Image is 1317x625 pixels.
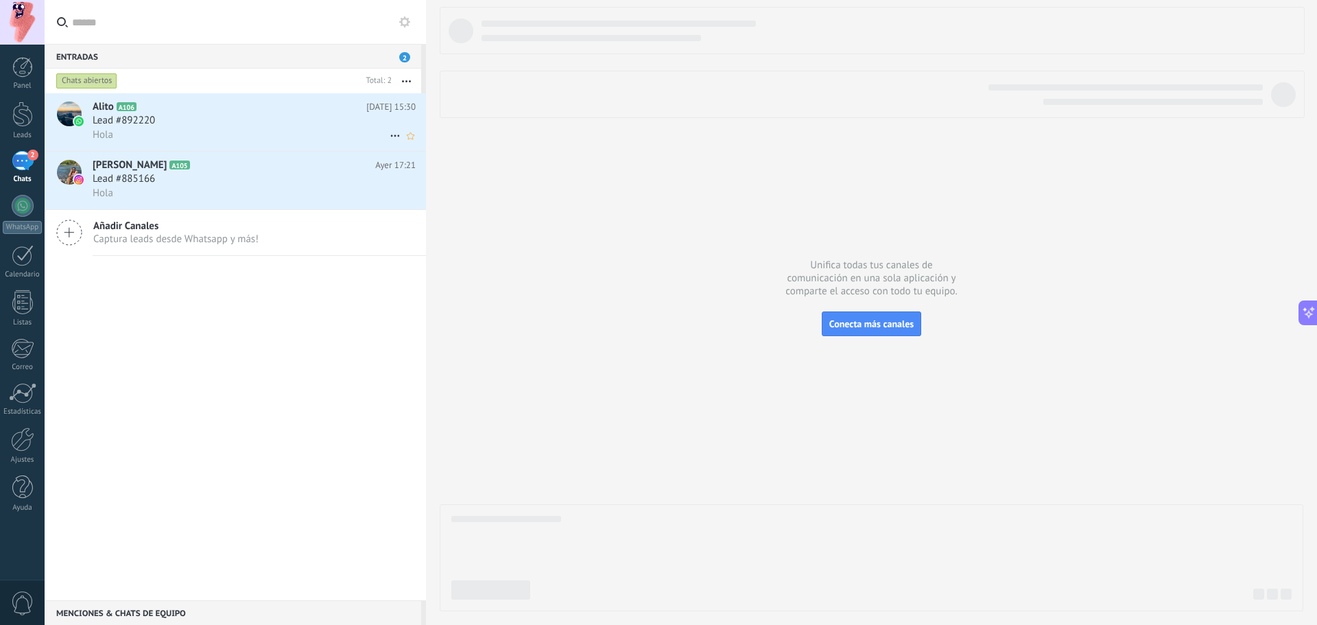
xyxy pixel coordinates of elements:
[74,175,84,185] img: icon
[45,152,426,209] a: avataricon[PERSON_NAME]A105Ayer 17:21Lead #885166Hola
[3,363,43,372] div: Correo
[93,100,114,114] span: Alito
[822,311,921,336] button: Conecta más canales
[45,600,421,625] div: Menciones & Chats de equipo
[93,187,113,200] span: Hola
[56,73,117,89] div: Chats abiertos
[399,52,410,62] span: 2
[93,172,155,186] span: Lead #885166
[375,158,416,172] span: Ayer 17:21
[74,117,84,126] img: icon
[169,161,189,169] span: A105
[93,220,259,233] span: Añadir Canales
[93,158,167,172] span: [PERSON_NAME]
[27,150,38,161] span: 2
[93,114,155,128] span: Lead #892220
[3,221,42,234] div: WhatsApp
[117,102,137,111] span: A106
[361,74,392,88] div: Total: 2
[3,456,43,464] div: Ajustes
[3,131,43,140] div: Leads
[366,100,416,114] span: [DATE] 15:30
[93,128,113,141] span: Hola
[45,44,421,69] div: Entradas
[3,408,43,416] div: Estadísticas
[93,233,259,246] span: Captura leads desde Whatsapp y más!
[3,270,43,279] div: Calendario
[3,175,43,184] div: Chats
[3,504,43,512] div: Ayuda
[829,318,914,330] span: Conecta más canales
[392,69,421,93] button: Más
[3,82,43,91] div: Panel
[3,318,43,327] div: Listas
[45,93,426,151] a: avatariconAlitoA106[DATE] 15:30Lead #892220Hola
